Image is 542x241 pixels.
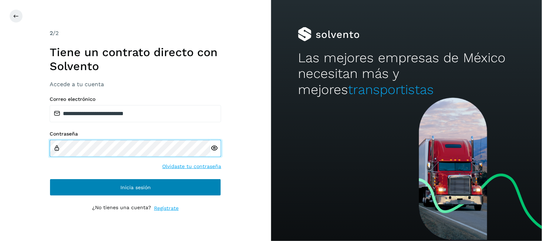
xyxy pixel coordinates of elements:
[50,45,221,73] h1: Tiene un contrato directo con Solvento
[50,81,221,88] h3: Accede a tu cuenta
[120,185,151,190] span: Inicia sesión
[50,179,221,196] button: Inicia sesión
[348,82,434,97] span: transportistas
[298,50,515,98] h2: Las mejores empresas de México necesitan más y mejores
[154,205,179,212] a: Regístrate
[50,29,221,38] div: /2
[50,30,53,36] span: 2
[50,131,221,137] label: Contraseña
[162,163,221,170] a: Olvidaste tu contraseña
[92,205,151,212] p: ¿No tienes una cuenta?
[50,96,221,102] label: Correo electrónico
